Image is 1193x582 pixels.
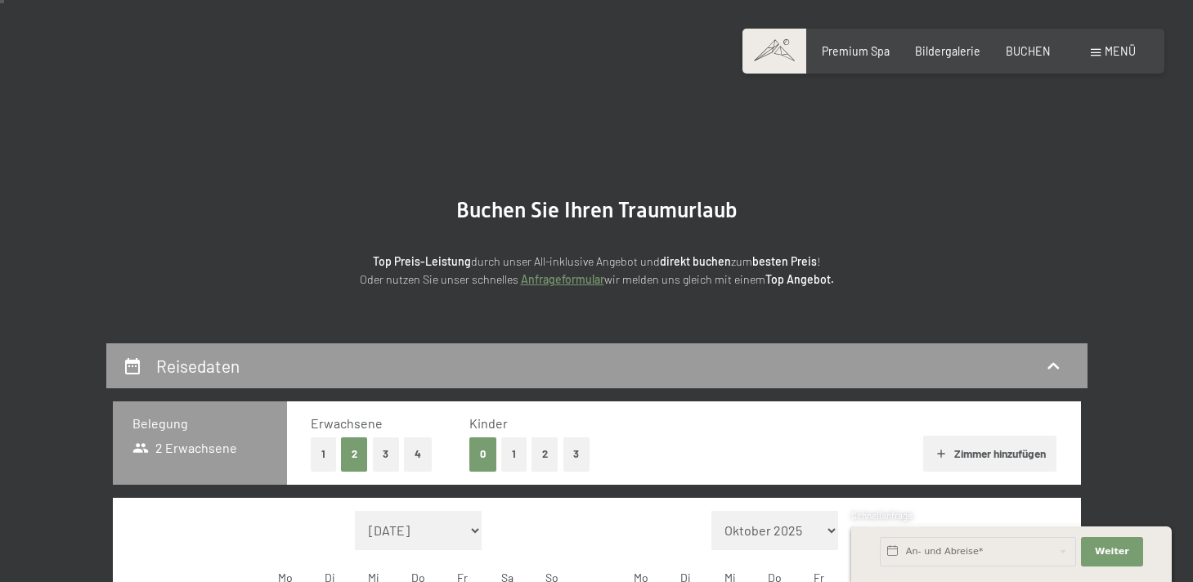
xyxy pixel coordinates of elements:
a: Bildergalerie [915,44,980,58]
p: durch unser All-inklusive Angebot und zum ! Oder nutzen Sie unser schnelles wir melden uns gleich... [237,253,957,289]
h3: Belegung [132,414,267,432]
span: Menü [1105,44,1136,58]
span: Schnellanfrage [851,510,913,521]
a: Premium Spa [822,44,890,58]
a: BUCHEN [1006,44,1051,58]
button: 3 [373,437,400,471]
button: 1 [501,437,527,471]
span: Weiter [1095,545,1129,558]
strong: besten Preis [752,254,817,268]
button: 4 [404,437,432,471]
button: 1 [311,437,336,471]
strong: direkt buchen [660,254,731,268]
button: 3 [563,437,590,471]
button: 2 [531,437,558,471]
button: 0 [469,437,496,471]
span: 2 Erwachsene [132,439,238,457]
strong: Top Angebot. [765,272,834,286]
button: Weiter [1081,537,1143,566]
span: Buchen Sie Ihren Traumurlaub [456,198,738,222]
span: Kinder [469,415,508,431]
h2: Reisedaten [156,356,240,376]
button: 2 [341,437,368,471]
span: Erwachsene [311,415,383,431]
a: Anfrageformular [521,272,604,286]
button: Zimmer hinzufügen [923,436,1056,472]
strong: Top Preis-Leistung [373,254,471,268]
